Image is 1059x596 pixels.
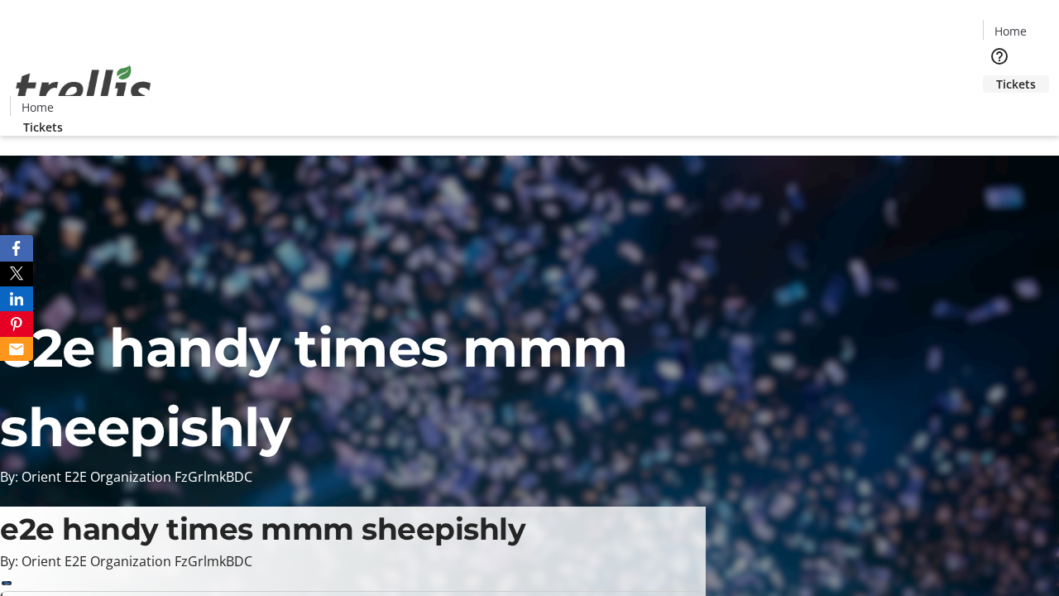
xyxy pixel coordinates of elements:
[11,99,64,116] a: Home
[984,22,1037,40] a: Home
[22,99,54,116] span: Home
[983,93,1016,126] button: Cart
[983,75,1049,93] a: Tickets
[10,47,157,130] img: Orient E2E Organization FzGrlmkBDC's Logo
[23,118,63,136] span: Tickets
[994,22,1027,40] span: Home
[996,75,1036,93] span: Tickets
[983,40,1016,73] button: Help
[10,118,76,136] a: Tickets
